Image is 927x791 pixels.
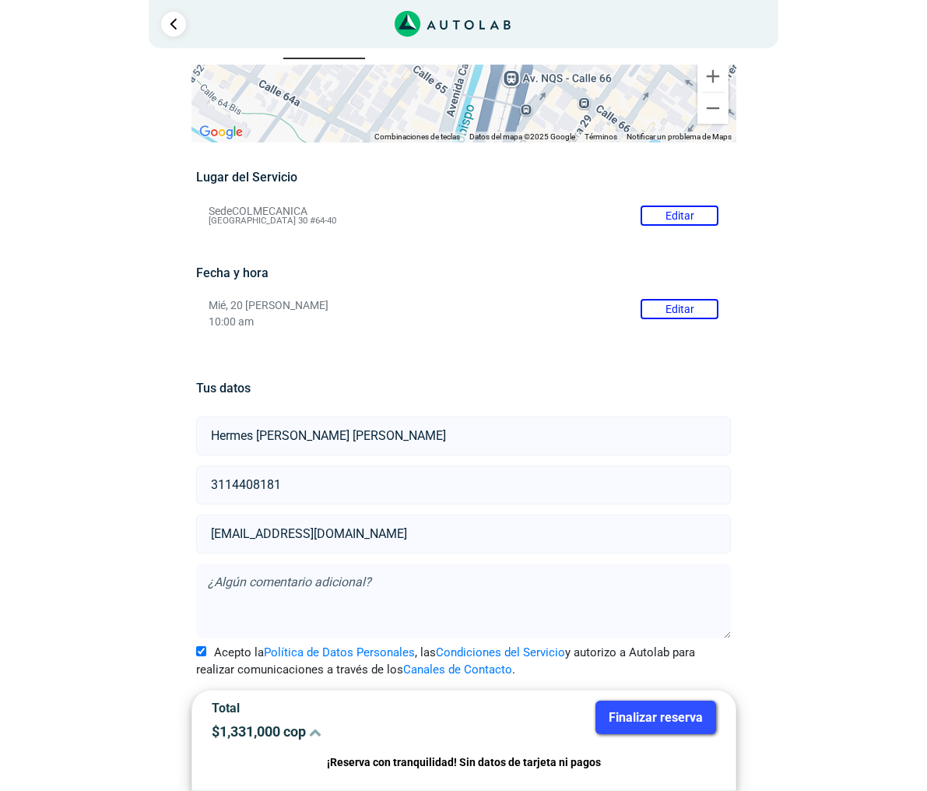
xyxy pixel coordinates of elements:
[627,132,732,141] a: Notificar un problema de Maps
[436,645,565,659] a: Condiciones del Servicio
[595,701,716,734] button: Finalizar reserva
[195,122,247,142] img: Google
[195,122,247,142] a: Abre esta zona en Google Maps (se abre en una nueva ventana)
[196,417,731,455] input: Nombre y apellido
[641,299,718,319] button: Editar
[196,646,206,656] input: Acepto laPolítica de Datos Personales, lasCondiciones del Servicioy autorizo a Autolab para reali...
[212,754,716,772] p: ¡Reserva con tranquilidad! Sin datos de tarjeta ni pagos
[585,132,617,141] a: Términos
[697,61,729,92] button: Ampliar
[469,132,575,141] span: Datos del mapa ©2025 Google
[212,701,452,715] p: Total
[212,723,452,740] p: $ 1,331,000 cop
[196,644,731,679] label: Acepto la , las y autorizo a Autolab para realizar comunicaciones a través de los .
[196,170,731,185] h5: Lugar del Servicio
[209,299,718,312] p: Mié, 20 [PERSON_NAME]
[161,12,186,37] a: Ir al paso anterior
[395,16,511,30] a: Link al sitio de autolab
[209,315,718,329] p: 10:00 am
[697,93,729,124] button: Reducir
[264,645,415,659] a: Política de Datos Personales
[196,466,731,504] input: Celular
[196,515,731,554] input: Correo electrónico
[196,265,731,280] h5: Fecha y hora
[196,381,731,395] h5: Tus datos
[374,132,460,142] button: Combinaciones de teclas
[403,663,512,677] a: Canales de Contacto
